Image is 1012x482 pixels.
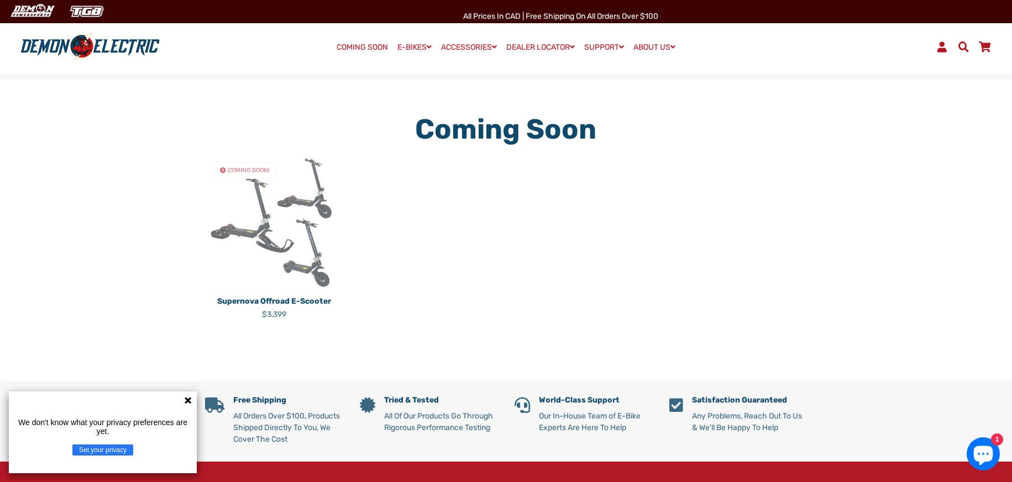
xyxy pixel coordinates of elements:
span: COMING SOON! [228,167,270,174]
a: COMING SOON [333,40,392,55]
img: Demon Electric [6,2,59,20]
button: Set your privacy [72,444,133,455]
img: Demon Electric logo [17,33,164,61]
a: SUPPORT [580,39,628,55]
a: ABOUT US [630,39,679,55]
inbox-online-store-chat: Shopify online store chat [963,437,1003,473]
p: We don't know what your privacy preferences are yet. [13,418,192,436]
span: $3,399 [262,310,286,319]
img: Supernova Offroad E-Scooter [205,153,343,292]
h1: Coming Soon [308,113,704,146]
a: E-BIKES [394,39,436,55]
p: Our In-House Team of E-Bike Experts Are Here To Help [539,410,653,433]
span: All Prices in CAD | Free shipping on all orders over $100 [463,12,658,21]
h5: Tried & Tested [384,396,498,405]
p: Supernova Offroad E-Scooter [205,295,343,307]
p: All Of Our Products Go Through Rigorous Performance Testing [384,410,498,433]
a: DEALER LOCATOR [502,39,579,55]
a: Supernova Offroad E-Scooter COMING SOON! [205,153,343,292]
a: ACCESSORIES [437,39,501,55]
h5: Satisfaction Guaranteed [692,396,807,405]
img: TGB Canada [64,2,109,20]
a: Supernova Offroad E-Scooter $3,399 [205,292,343,320]
p: Any Problems, Reach Out To Us & We'll Be Happy To Help [692,410,807,433]
p: All Orders Over $100, Products Shipped Directly To You, We Cover The Cost [233,410,343,445]
h5: World-Class Support [539,396,653,405]
h5: Free Shipping [233,396,343,405]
